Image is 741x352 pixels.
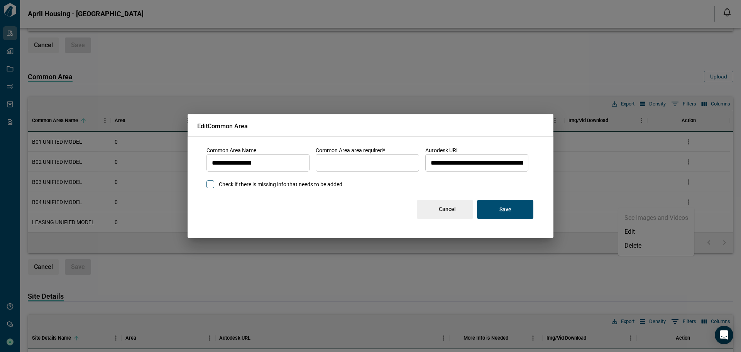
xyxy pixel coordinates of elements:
[477,200,533,219] button: Save
[321,173,413,180] p: Area required*
[425,154,528,172] div: autodesk_url
[715,326,733,344] div: Open Intercom Messenger
[188,114,553,137] h2: Edit Common Area
[316,147,385,153] span: Common Area area required*
[212,173,304,180] p: Common Area already exists
[219,180,342,188] span: Check if there is missing info that needs to be added
[417,200,473,219] button: Cancel
[499,206,511,213] p: Save
[425,147,459,153] span: Autodesk URL
[316,154,419,172] div: area
[206,154,310,172] div: name
[439,206,456,213] p: Cancel
[206,147,256,153] span: Common Area Name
